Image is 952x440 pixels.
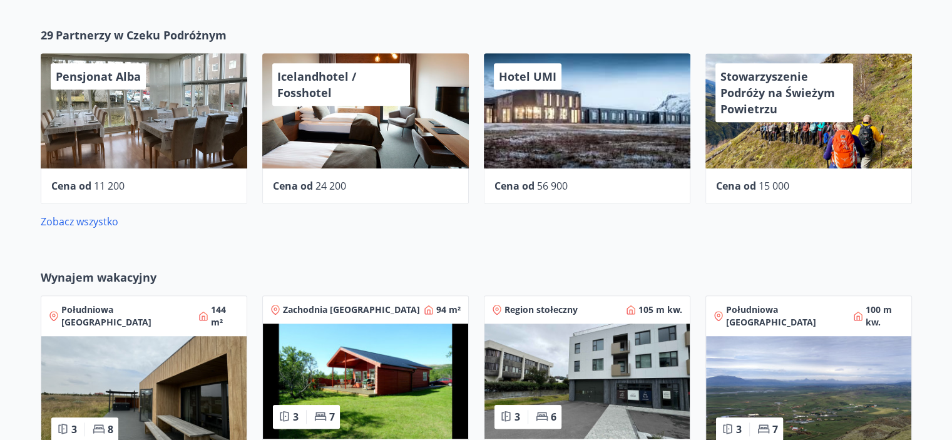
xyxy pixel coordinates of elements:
[504,304,578,315] font: Region stołeczny
[56,69,141,84] font: Pensjonat Alba
[494,179,535,193] font: Cena od
[51,179,91,193] font: Cena od
[211,304,226,315] font: 144
[71,422,77,436] font: 3
[211,316,223,328] font: m²
[436,304,446,315] font: 94
[315,179,346,193] font: 24 200
[514,410,520,424] font: 3
[94,179,125,193] font: 11 200
[449,304,461,315] font: m²
[41,215,118,228] font: Zobacz wszystko
[263,324,468,439] img: Danie paella
[108,422,113,436] font: 8
[866,304,892,328] font: m kw.
[772,422,778,436] font: 7
[759,179,789,193] font: 15 000
[638,304,653,315] font: 105
[720,69,835,116] font: Stowarzyszenie Podróży na Świeżym Powietrzu
[716,179,756,193] font: Cena od
[283,304,420,315] font: Zachodnia [GEOGRAPHIC_DATA]
[41,270,156,285] font: Wynajem wakacyjny
[499,69,556,84] font: Hotel UMI
[329,410,335,424] font: 7
[484,324,690,439] img: Danie paella
[61,304,151,328] font: Południowa [GEOGRAPHIC_DATA]
[277,69,356,100] font: Icelandhotel / Fosshotel
[293,410,299,424] font: 3
[273,179,313,193] font: Cena od
[866,304,881,315] font: 100
[656,304,682,315] font: m kw.
[736,422,742,436] font: 3
[41,28,53,43] font: 29
[537,179,568,193] font: 56 900
[726,304,816,328] font: Południowa [GEOGRAPHIC_DATA]
[56,28,227,43] font: Partnerzy w Czeku Podróżnym
[551,410,556,424] font: 6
